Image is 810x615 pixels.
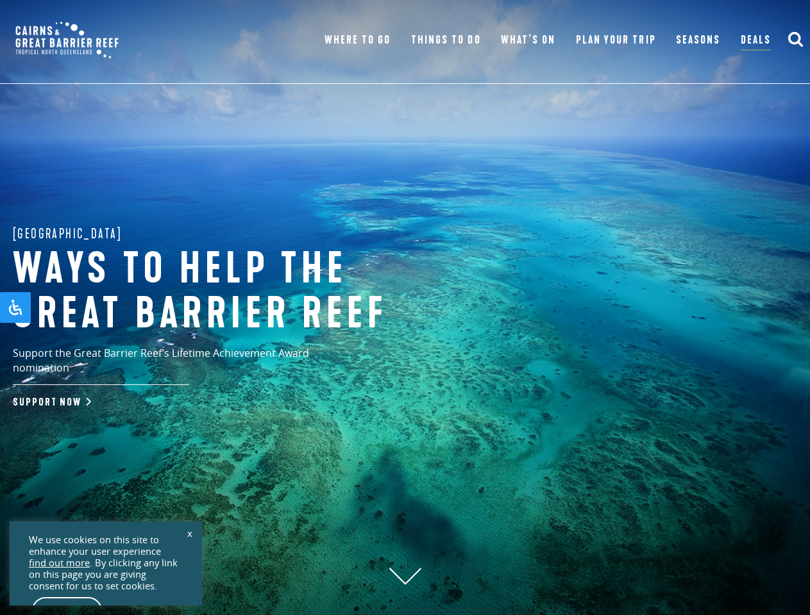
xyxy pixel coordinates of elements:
[576,31,656,49] a: Plan Your Trip
[411,31,480,49] a: Things To Do
[29,557,90,569] a: find out more
[13,346,366,385] p: Support the Great Barrier Reef’s Lifetime Achievement Award nomination
[181,519,199,547] a: x
[29,534,183,592] div: We use cookies on this site to enhance your user experience . By clicking any link on this page y...
[13,224,122,244] span: [GEOGRAPHIC_DATA]
[8,300,23,315] svg: Open Accessibility Panel
[741,31,771,51] a: Deals
[13,396,89,409] a: Support Now
[676,31,720,49] a: Seasons
[13,247,436,336] h1: Ways to help the great barrier reef
[6,13,128,67] img: CGBR-TNQ_dual-logo.svg
[325,31,391,49] a: Where To Go
[501,31,555,49] a: What’s On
